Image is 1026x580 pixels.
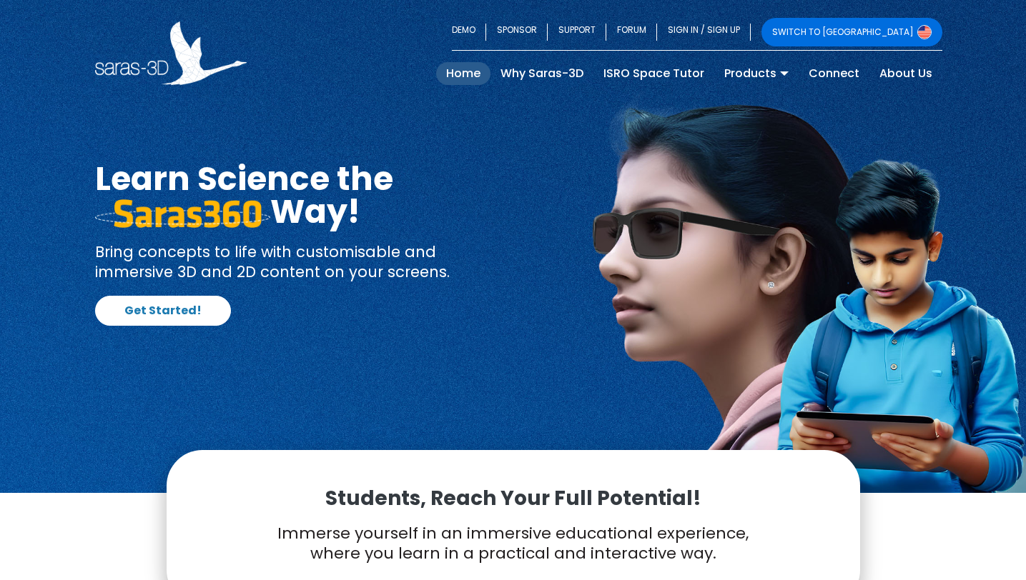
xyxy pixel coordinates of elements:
[95,199,270,228] img: saras 360
[95,162,503,228] h1: Learn Science the Way!
[95,21,247,85] img: Saras 3D
[761,18,942,46] a: SWITCH TO [GEOGRAPHIC_DATA]
[548,18,606,46] a: SUPPORT
[917,25,932,39] img: Switch to USA
[593,62,714,85] a: ISRO Space Tutor
[657,18,751,46] a: SIGN IN / SIGN UP
[202,524,824,564] p: Immerse yourself in an immersive educational experience, where you learn in a practical and inter...
[95,296,231,326] a: Get Started!
[452,18,486,46] a: DEMO
[202,486,824,511] p: Students, Reach Your Full Potential!
[486,18,548,46] a: SPONSOR
[799,62,869,85] a: Connect
[490,62,593,85] a: Why Saras-3D
[714,62,799,85] a: Products
[606,18,657,46] a: FORUM
[95,242,503,281] p: Bring concepts to life with customisable and immersive 3D and 2D content on your screens.
[436,62,490,85] a: Home
[869,62,942,85] a: About Us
